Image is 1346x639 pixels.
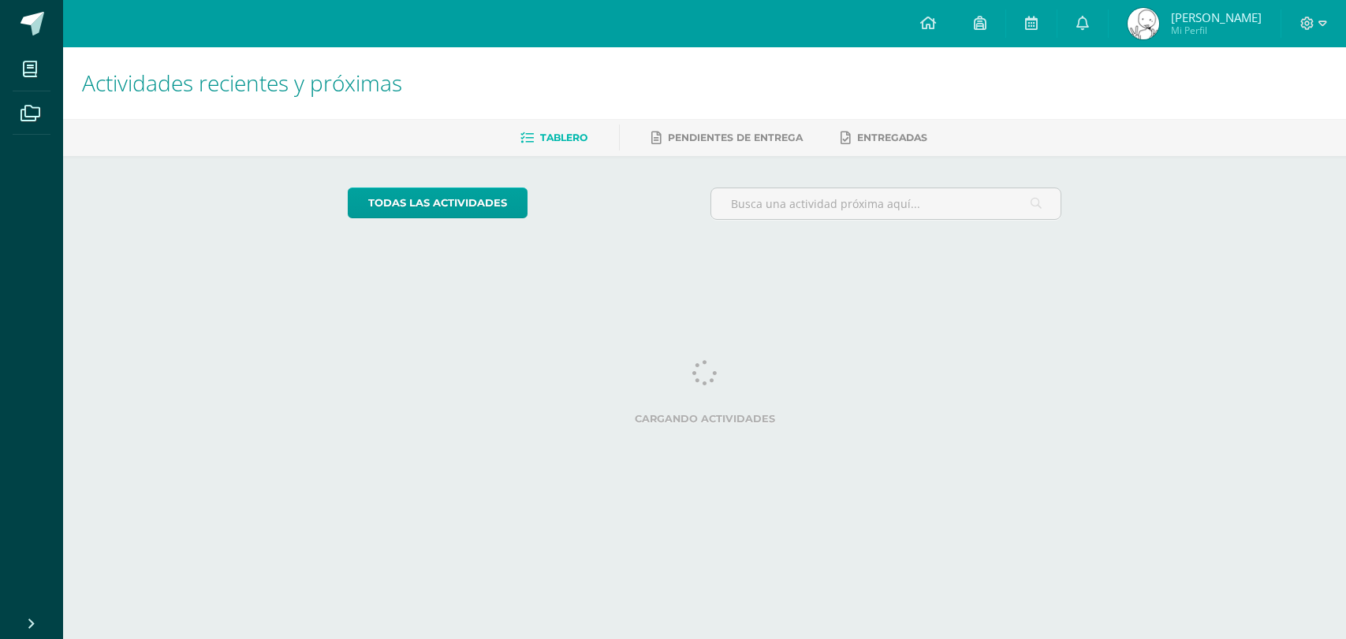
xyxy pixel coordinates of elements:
[1128,8,1159,39] img: e8da482aed1b8735749f50c0fba6b3bd.png
[651,125,803,150] a: Pendientes de entrega
[857,132,927,143] span: Entregadas
[1171,9,1262,25] span: [PERSON_NAME]
[520,125,587,150] a: Tablero
[82,68,402,98] span: Actividades recientes y próximas
[348,413,1061,425] label: Cargando actividades
[1171,24,1262,37] span: Mi Perfil
[540,132,587,143] span: Tablero
[348,188,528,218] a: todas las Actividades
[711,188,1061,219] input: Busca una actividad próxima aquí...
[841,125,927,150] a: Entregadas
[668,132,803,143] span: Pendientes de entrega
